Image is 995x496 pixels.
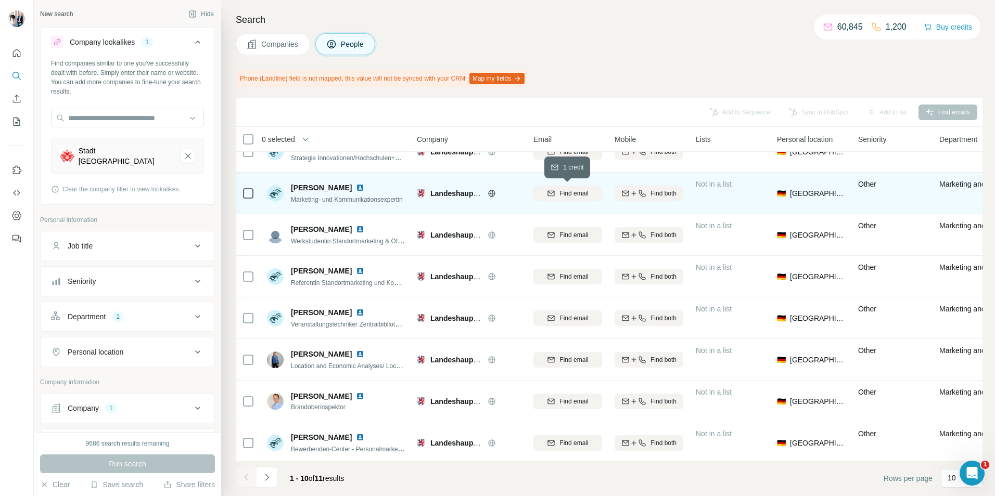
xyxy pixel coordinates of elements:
button: Use Surfe on LinkedIn [8,161,25,179]
img: LinkedIn logo [356,433,364,441]
button: Company lookalikes1 [41,30,214,59]
button: Find both [615,352,683,368]
p: 60,845 [837,21,863,33]
span: Seniority [858,134,886,145]
span: [GEOGRAPHIC_DATA] [790,230,846,240]
img: Logo of Landeshauptstadt Düsseldorf [417,397,425,406]
span: Clear the company filter to view lookalikes. [62,185,181,194]
button: My lists [8,112,25,131]
span: Find both [650,230,677,240]
span: Rows per page [884,473,933,484]
span: Referentin Standortmarketing und Kommunikation [291,278,429,286]
span: 🇩🇪 [777,230,786,240]
span: Mobile [615,134,636,145]
button: Clear [40,479,70,490]
span: Find both [650,272,677,281]
div: Company [68,403,99,413]
span: Other [858,388,876,396]
img: LinkedIn logo [356,308,364,317]
span: [PERSON_NAME] [291,432,352,442]
div: 1 [141,37,153,47]
button: Find email [533,186,602,201]
span: Veranstaltungstechniker Zentralbibliothek im [GEOGRAPHIC_DATA] [291,320,480,328]
span: results [290,474,344,482]
button: Enrich CSV [8,89,25,108]
span: 11 [315,474,323,482]
div: 9686 search results remaining [86,439,170,448]
div: Department [68,311,106,322]
span: Other [858,180,876,188]
span: Not in a list [696,388,732,396]
span: [GEOGRAPHIC_DATA] [790,271,846,282]
span: Find email [559,314,588,323]
img: Avatar [267,185,284,202]
span: 0 selected [262,134,295,145]
span: Location and Economic Analyses/ Location Marketing [291,361,439,370]
img: Avatar [267,268,284,285]
div: Personal location [68,347,123,357]
span: Landeshauptstadt [GEOGRAPHIC_DATA] [430,189,573,198]
span: of [309,474,315,482]
span: Find both [650,438,677,448]
img: Stadt Koln-logo [60,149,74,163]
button: Feedback [8,229,25,248]
span: Find both [650,189,677,198]
span: Landeshauptstadt [GEOGRAPHIC_DATA] [430,148,573,156]
span: Bewerbenden-Center - Personalmarketing / Social Media [291,445,449,453]
span: Not in a list [696,346,732,355]
span: [PERSON_NAME] [291,224,352,234]
span: Werkstudentin Standortmarketing & Öffentlichkeitsarbeit [291,237,446,245]
button: Find email [533,269,602,284]
div: 1 [105,403,117,413]
span: Other [858,263,876,271]
img: Avatar [8,10,25,27]
span: Landeshauptstadt [GEOGRAPHIC_DATA] [430,439,573,447]
span: 🇩🇪 [777,271,786,282]
img: Avatar [267,393,284,410]
button: Find both [615,310,683,326]
button: Navigate to next page [257,467,277,488]
button: Share filters [163,479,215,490]
button: Industry [41,431,214,456]
div: Company lookalikes [70,37,135,47]
span: Landeshauptstadt [GEOGRAPHIC_DATA] [430,314,573,322]
iframe: Intercom live chat [960,461,985,486]
span: Other [858,429,876,438]
button: Job title [41,233,214,258]
span: Find both [650,314,677,323]
span: Not in a list [696,429,732,438]
span: Not in a list [696,180,732,188]
span: Brandoberinspektor [291,402,368,412]
div: Stadt [GEOGRAPHIC_DATA] [79,146,172,166]
span: 1 [981,461,989,469]
p: Company information [40,377,215,387]
span: Landeshauptstadt [GEOGRAPHIC_DATA] [430,272,573,281]
span: Find email [559,397,588,406]
button: Find both [615,186,683,201]
div: Job title [68,241,93,251]
p: Personal information [40,215,215,225]
span: Other [858,221,876,230]
h4: Search [236,12,983,27]
div: 1 [112,312,124,321]
button: Seniority [41,269,214,294]
span: Email [533,134,552,145]
img: Logo of Landeshauptstadt Düsseldorf [417,189,425,198]
button: Map my fields [469,73,525,84]
span: Personal location [777,134,833,145]
button: Find both [615,435,683,451]
button: Save search [90,479,143,490]
img: Logo of Landeshauptstadt Düsseldorf [417,356,425,364]
span: Find both [650,355,677,364]
span: 🇩🇪 [777,396,786,407]
button: Buy credits [924,20,972,34]
span: [GEOGRAPHIC_DATA] [790,188,846,199]
span: Find email [559,438,588,448]
img: LinkedIn logo [356,225,364,233]
span: [PERSON_NAME] [291,307,352,318]
div: Seniority [68,276,96,286]
button: Stadt Koln-remove-button [181,149,195,163]
span: 🇩🇪 [777,188,786,199]
span: [GEOGRAPHIC_DATA] [790,396,846,407]
span: Not in a list [696,263,732,271]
